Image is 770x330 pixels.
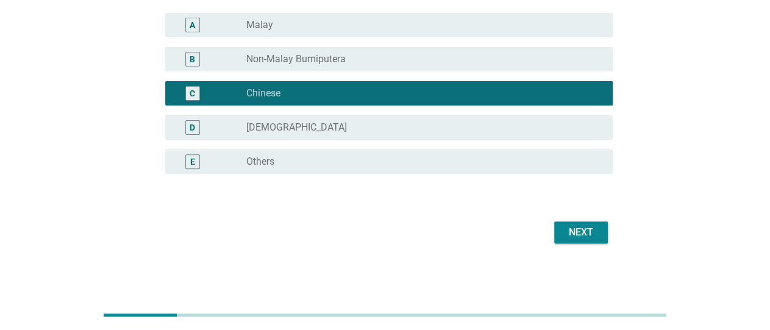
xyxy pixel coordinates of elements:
[554,221,608,243] button: Next
[246,19,273,31] label: Malay
[246,121,347,134] label: [DEMOGRAPHIC_DATA]
[246,156,274,168] label: Others
[564,225,598,240] div: Next
[190,155,195,168] div: E
[190,87,195,99] div: C
[246,53,346,65] label: Non-Malay Bumiputera
[190,18,195,31] div: A
[190,121,195,134] div: D
[246,87,280,99] label: Chinese
[190,52,195,65] div: B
